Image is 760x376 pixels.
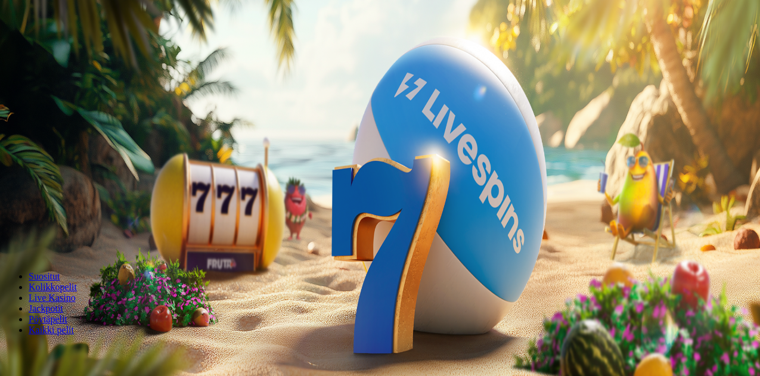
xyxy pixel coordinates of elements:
[5,251,755,358] header: Lobby
[29,325,74,335] span: Kaikki pelit
[29,314,67,324] span: Pöytäpelit
[29,282,77,292] a: Kolikkopelit
[29,271,60,281] a: Suositut
[5,251,755,335] nav: Lobby
[29,303,63,313] a: Jackpotit
[29,293,76,303] a: Live Kasino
